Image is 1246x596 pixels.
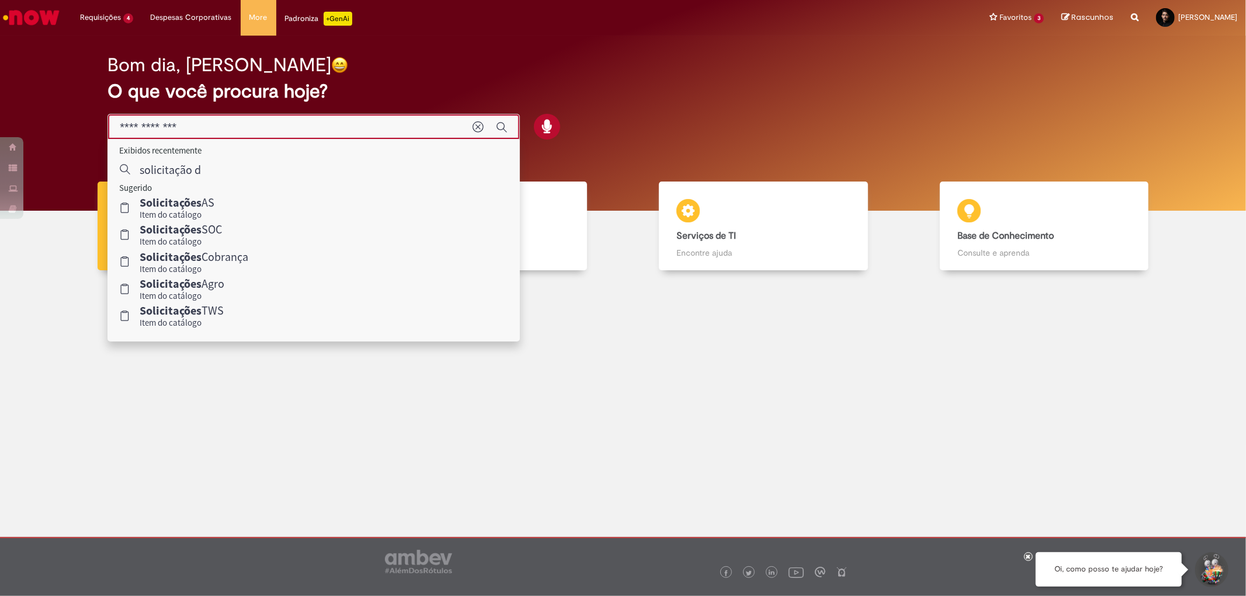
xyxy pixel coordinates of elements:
span: Requisições [80,12,121,23]
h2: O que você procura hoje? [107,81,1138,102]
button: Iniciar Conversa de Suporte [1193,552,1228,587]
img: ServiceNow [1,6,61,29]
p: Encontre ajuda [676,247,850,259]
span: 4 [123,13,133,23]
img: happy-face.png [331,57,348,74]
img: logo_footer_naosei.png [837,567,847,577]
h2: Bom dia, [PERSON_NAME] [107,55,331,75]
span: More [249,12,268,23]
img: logo_footer_ambev_rotulo_gray.png [385,550,452,573]
p: +GenAi [324,12,352,26]
b: Base de Conhecimento [957,230,1054,242]
div: Padroniza [285,12,352,26]
img: logo_footer_twitter.png [746,570,752,576]
a: Serviços de TI Encontre ajuda [623,182,904,271]
img: logo_footer_workplace.png [815,567,825,577]
a: Tirar dúvidas Tirar dúvidas com Lupi Assist e Gen Ai [61,182,342,271]
span: Despesas Corporativas [151,12,232,23]
img: logo_footer_facebook.png [723,570,729,576]
img: logo_footer_linkedin.png [769,570,775,577]
b: Serviços de TI [676,230,736,242]
span: Rascunhos [1071,12,1113,23]
div: Oi, como posso te ajudar hoje? [1036,552,1182,587]
img: logo_footer_youtube.png [789,564,804,580]
a: Rascunhos [1061,12,1113,23]
span: Favoritos [999,12,1032,23]
p: Consulte e aprenda [957,247,1131,259]
a: Base de Conhecimento Consulte e aprenda [904,182,1185,271]
span: 3 [1034,13,1044,23]
span: [PERSON_NAME] [1178,12,1237,22]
